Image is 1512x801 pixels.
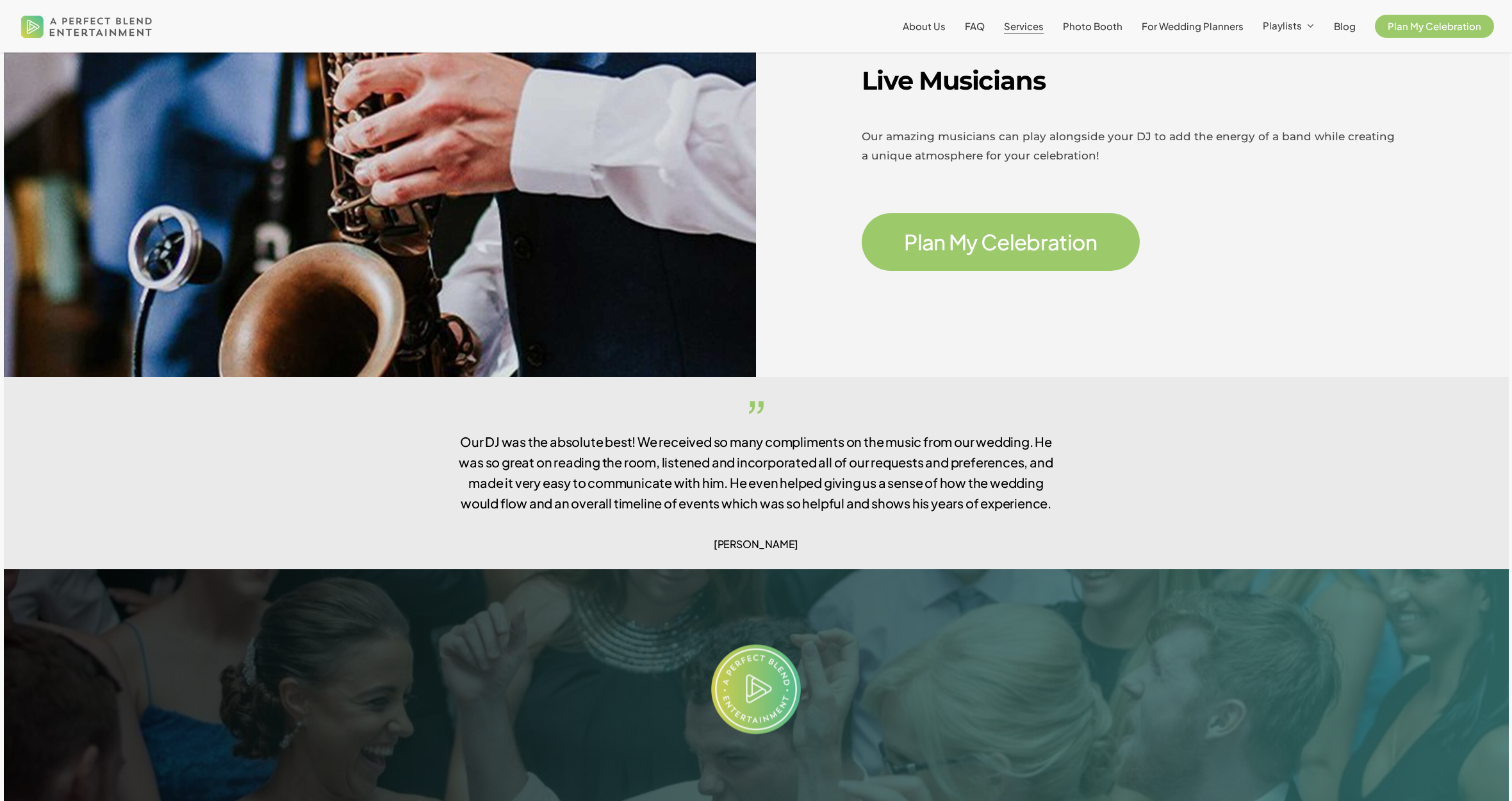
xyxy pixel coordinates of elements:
[1048,231,1059,252] span: a
[1004,21,1044,31] a: Services
[1014,231,1026,252] span: e
[1004,20,1044,32] span: Services
[1263,20,1315,32] a: Playlists
[1334,20,1356,32] span: Blog
[1334,21,1356,31] a: Blog
[1085,231,1097,252] span: n
[949,231,966,252] span: M
[904,231,917,252] span: P
[1388,20,1481,32] span: Plan My Celebration
[1040,231,1048,252] span: r
[904,231,1097,254] a: Plan My Celebration
[1142,20,1244,32] span: For Wedding Planners
[1063,21,1122,31] a: Photo Booth
[714,537,798,551] span: [PERSON_NAME]
[903,20,946,32] span: About Us
[1026,231,1040,252] span: b
[450,393,1062,444] span: ”
[1059,231,1067,252] span: t
[18,5,156,47] img: A Perfect Blend Entertainment
[1142,21,1244,31] a: For Wedding Planners
[981,231,997,252] span: C
[1263,19,1302,31] span: Playlists
[1072,231,1085,252] span: o
[862,65,1402,97] h2: Live Musicians
[1067,231,1072,252] span: i
[903,21,946,31] a: About Us
[450,393,1062,533] p: Our DJ was the absolute best! We received so many compliments on the music from our wedding. He w...
[965,20,985,32] span: FAQ
[997,231,1009,252] span: e
[917,231,922,252] span: l
[1010,231,1014,252] span: l
[966,231,977,252] span: y
[922,231,933,252] span: a
[1375,21,1494,31] a: Plan My Celebration
[965,21,985,31] a: FAQ
[862,130,1395,162] span: Our amazing musicians can play alongside your DJ to add the energy of a band while creating a uni...
[933,231,945,252] span: n
[1063,20,1122,32] span: Photo Booth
